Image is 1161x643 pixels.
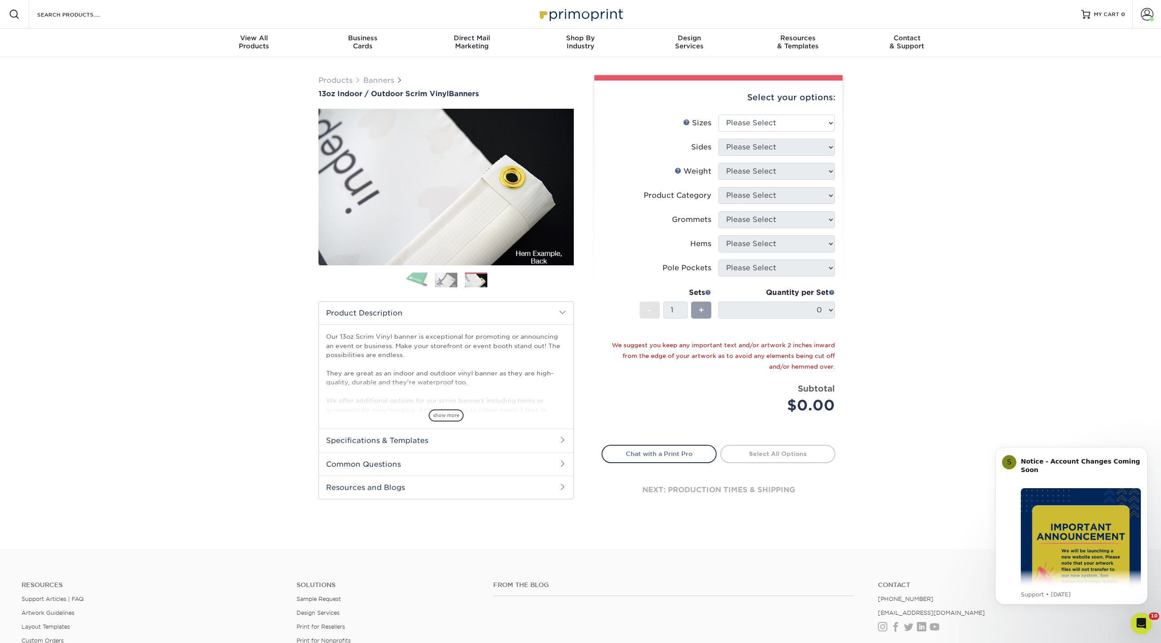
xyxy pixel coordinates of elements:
a: [PHONE_NUMBER] [878,596,933,602]
small: We suggest you keep any important text and/or artwork 2 inches inward from the edge of your artwo... [612,342,835,370]
span: Resources [744,34,852,42]
a: BusinessCards [309,29,417,57]
h1: Banners [318,89,574,98]
span: 10 [1149,613,1159,620]
a: Print for Resellers [297,623,345,630]
a: DesignServices [635,29,744,57]
a: Direct MailMarketing [417,29,526,57]
h2: Product Description [319,302,573,324]
a: 13oz Indoor / Outdoor Scrim VinylBanners [318,89,574,98]
a: Select All Options [720,445,835,463]
img: 13oz Indoor / Outdoor Scrim Vinyl 03 [318,102,574,272]
a: [EMAIL_ADDRESS][DOMAIN_NAME] [878,609,985,616]
div: Industry [526,34,635,50]
a: Contact [878,581,1139,589]
a: Layout Templates [21,623,70,630]
input: SEARCH PRODUCTS..... [36,9,124,20]
a: Design Services [297,609,340,616]
h4: Resources [21,581,283,589]
span: Design [635,34,744,42]
div: Weight [675,166,711,177]
div: Services [635,34,744,50]
h2: Resources and Blogs [319,476,573,499]
h4: Solutions [297,581,480,589]
h4: From the Blog [493,581,854,589]
p: Our 13oz Scrim Vinyl banner is exceptional for promoting or announcing an event or business. Make... [326,332,566,533]
a: Artwork Guidelines [21,609,74,616]
h2: Specifications & Templates [319,429,573,452]
div: next: production times & shipping [602,463,835,517]
a: Support Articles | FAQ [21,596,84,602]
span: View All [200,34,309,42]
span: MY CART [1094,11,1119,18]
span: - [648,303,652,317]
iframe: Intercom live chat [1131,613,1152,634]
div: Sides [691,142,711,153]
img: Banners 03 [465,273,487,288]
div: Sizes [683,118,711,128]
div: & Support [852,34,961,50]
span: show more [429,409,464,422]
a: Shop ByIndustry [526,29,635,57]
div: Cards [309,34,417,50]
div: Hems [690,238,711,249]
span: Shop By [526,34,635,42]
a: Contact& Support [852,29,961,57]
div: Select your options: [602,81,835,115]
img: Banners 01 [405,273,427,288]
div: Pole Pockets [662,263,711,273]
span: 0 [1121,11,1125,17]
img: Primoprint [536,4,625,24]
span: 13oz Indoor / Outdoor Scrim Vinyl [318,89,449,98]
span: Business [309,34,417,42]
a: Products [318,76,353,85]
div: & Templates [744,34,852,50]
span: Direct Mail [417,34,526,42]
iframe: Intercom notifications message [982,434,1161,619]
img: Banners 02 [435,273,457,287]
div: Marketing [417,34,526,50]
span: Contact [852,34,961,42]
div: $0.00 [725,395,835,416]
a: View AllProducts [200,29,309,57]
a: Sample Request [297,596,341,602]
a: Banners [363,76,394,85]
a: Chat with a Print Pro [602,445,717,463]
h2: Common Questions [319,452,573,476]
strong: Subtotal [798,383,835,393]
div: Quantity per Set [718,287,835,298]
div: Product Category [644,190,711,201]
span: + [698,303,704,317]
div: Products [200,34,309,50]
div: Grommets [672,214,711,225]
a: Resources& Templates [744,29,852,57]
div: Sets [640,287,711,298]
